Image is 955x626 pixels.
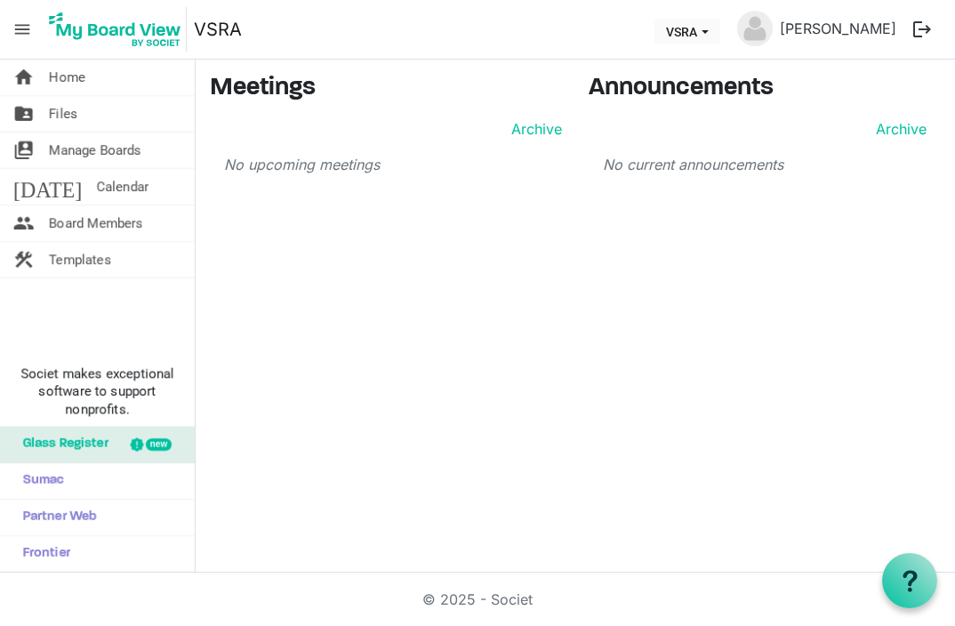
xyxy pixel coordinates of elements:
span: Files [49,96,77,132]
span: home [13,60,35,95]
p: No upcoming meetings [224,154,562,175]
a: Archive [504,118,562,140]
span: Partner Web [13,500,97,535]
a: © 2025 - Societ [422,590,533,608]
span: Societ makes exceptional software to support nonprofits. [8,365,187,418]
span: people [13,205,35,241]
img: My Board View Logo [44,7,187,52]
h3: Meetings [210,74,562,104]
span: Glass Register [13,427,108,462]
img: no-profile-picture.svg [737,11,773,46]
span: construction [13,242,35,277]
div: new [146,438,172,451]
a: My Board View Logo [44,7,194,52]
a: VSRA [194,12,242,47]
span: Calendar [96,169,148,205]
h3: Announcements [589,74,941,104]
span: switch_account [13,132,35,168]
span: Templates [49,242,111,277]
span: [DATE] [13,169,82,205]
button: logout [903,11,941,48]
span: Sumac [13,463,64,499]
button: VSRA dropdownbutton [654,19,720,44]
span: Home [49,60,85,95]
span: Frontier [13,536,70,572]
span: Manage Boards [49,132,141,168]
span: Board Members [49,205,143,241]
a: [PERSON_NAME] [773,11,903,46]
p: No current announcements [603,154,927,175]
span: menu [5,12,39,46]
a: Archive [869,118,927,140]
span: folder_shared [13,96,35,132]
